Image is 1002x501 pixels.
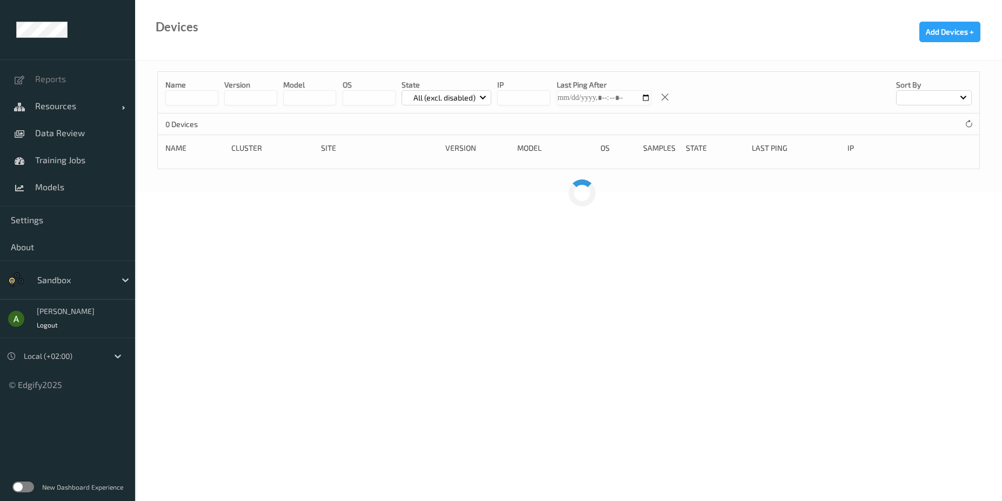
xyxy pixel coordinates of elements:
div: OS [600,143,636,153]
p: OS [343,79,396,90]
div: Site [321,143,438,153]
p: Sort by [896,79,972,90]
div: Samples [643,143,678,153]
p: State [402,79,492,90]
div: Cluster [231,143,313,153]
div: version [445,143,510,153]
p: All (excl. disabled) [410,92,479,103]
p: IP [497,79,550,90]
div: State [686,143,744,153]
p: model [283,79,336,90]
button: Add Devices + [919,22,980,42]
p: version [224,79,277,90]
p: 0 Devices [165,119,246,130]
div: Name [165,143,224,153]
div: Last Ping [752,143,839,153]
div: Devices [156,22,198,32]
p: Last Ping After [557,79,651,90]
div: ip [847,143,918,153]
div: Model [517,143,593,153]
p: Name [165,79,218,90]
